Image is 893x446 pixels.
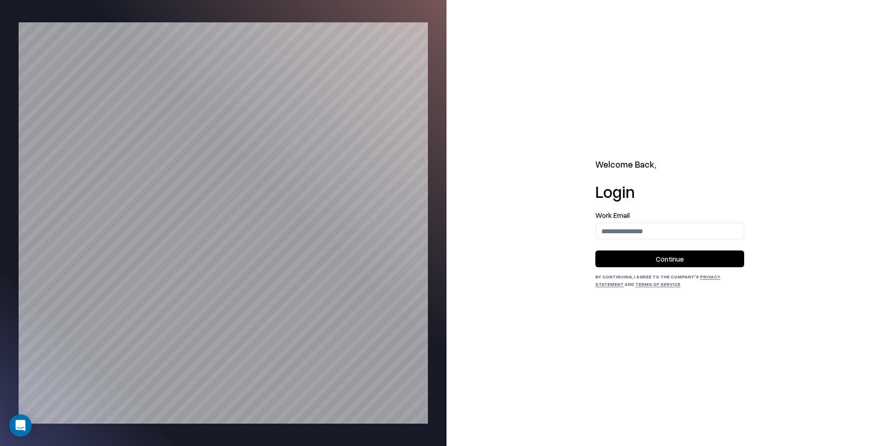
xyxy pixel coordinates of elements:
[595,273,744,288] div: By continuing, I agree to the Company's and
[595,158,744,171] h2: Welcome Back,
[9,414,32,437] div: Open Intercom Messenger
[635,281,680,287] a: Terms of Service
[595,182,744,201] h1: Login
[595,212,744,219] label: Work Email
[595,250,744,267] button: Continue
